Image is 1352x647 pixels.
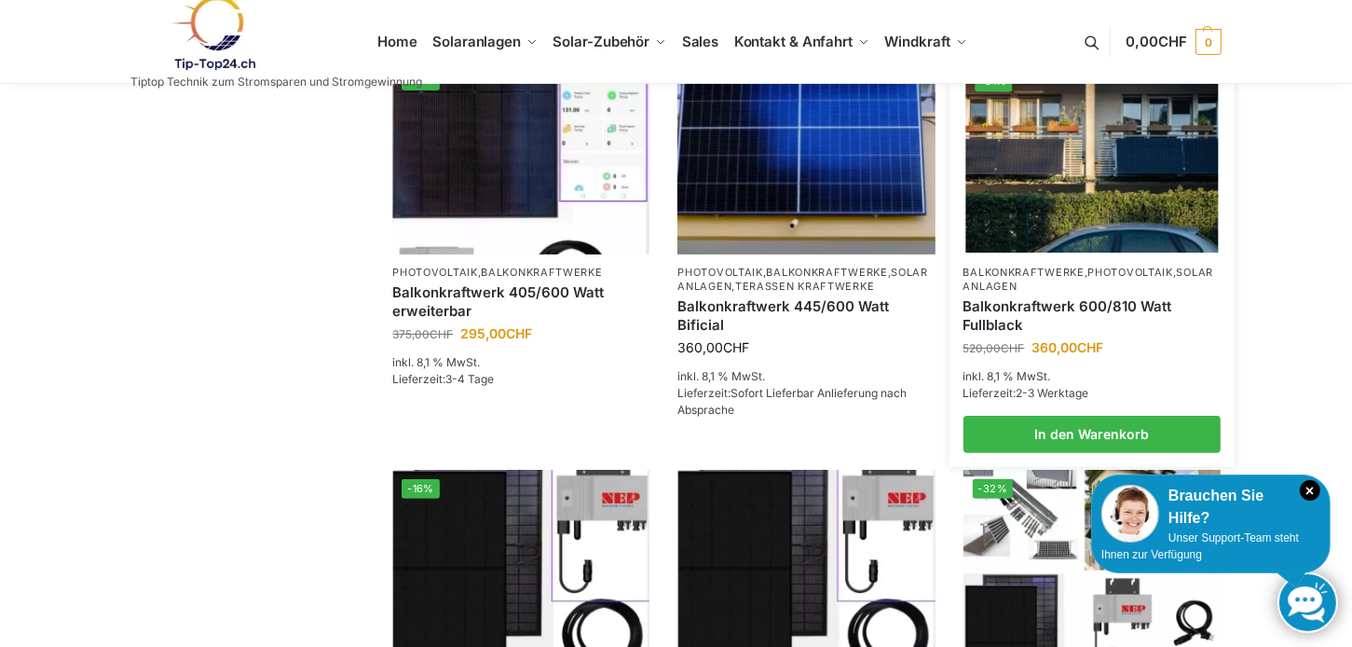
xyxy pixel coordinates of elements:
img: Customer service [1101,485,1159,543]
span: CHF [1158,33,1187,50]
a: Solaranlagen [963,266,1214,293]
p: inkl. 8,1 % MwSt. [392,354,649,371]
a: Balkonkraftwerk 445/600 Watt Bificial [677,297,935,334]
i: Schließen [1300,480,1320,501]
a: Photovoltaik [1087,266,1172,279]
span: 3-4 Tage [445,372,494,386]
span: CHF [430,327,453,341]
a: Balkonkraftwerke [767,266,888,279]
a: Terassen Kraftwerke [735,280,874,293]
span: Sofort Lieferbar Anlieferung nach Absprache [677,386,907,417]
bdi: 360,00 [677,339,749,355]
a: Photovoltaik [677,266,762,279]
a: Photovoltaik [392,266,477,279]
a: Balkonkraftwerk 405/600 Watt erweiterbar [392,283,649,320]
bdi: 295,00 [460,325,532,341]
bdi: 520,00 [963,341,1025,355]
bdi: 360,00 [1032,339,1104,355]
span: CHF [506,325,532,341]
img: Steckerfertig Plug & Play mit 410 Watt [392,62,649,255]
span: 0 [1195,29,1222,55]
bdi: 375,00 [392,327,453,341]
span: Solaranlagen [432,33,521,50]
p: inkl. 8,1 % MwSt. [677,368,935,385]
p: , [392,266,649,280]
span: CHF [723,339,749,355]
span: Solar-Zubehör [553,33,650,50]
span: Lieferzeit: [392,372,494,386]
a: Balkonkraftwerke [481,266,602,279]
span: 0,00 [1126,33,1186,50]
a: -31%2 Balkonkraftwerke [965,62,1218,252]
span: Unser Support-Team steht Ihnen zur Verfügung [1101,531,1299,561]
p: Tiptop Technik zum Stromsparen und Stromgewinnung [131,76,423,88]
p: inkl. 8,1 % MwSt. [963,368,1221,385]
a: In den Warenkorb legen: „Balkonkraftwerk 600/810 Watt Fullblack“ [963,416,1221,453]
img: 2 Balkonkraftwerke [965,62,1218,252]
div: Brauchen Sie Hilfe? [1101,485,1320,530]
a: 0,00CHF 0 [1126,14,1221,70]
a: Solaranlagen [677,266,928,293]
p: , , [963,266,1221,295]
img: Solaranlage für den kleinen Balkon [677,62,935,255]
span: Kontakt & Anfahrt [734,33,853,50]
a: Balkonkraftwerk 600/810 Watt Fullblack [963,297,1221,334]
a: Balkonkraftwerke [963,266,1085,279]
span: Lieferzeit: [677,386,907,417]
span: Lieferzeit: [963,386,1089,400]
span: CHF [1002,341,1025,355]
span: Sales [682,33,719,50]
p: , , , [677,266,935,295]
span: Windkraft [885,33,950,50]
span: 2-3 Werktage [1017,386,1089,400]
span: CHF [1078,339,1104,355]
a: -21%Steckerfertig Plug & Play mit 410 Watt [392,62,649,255]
